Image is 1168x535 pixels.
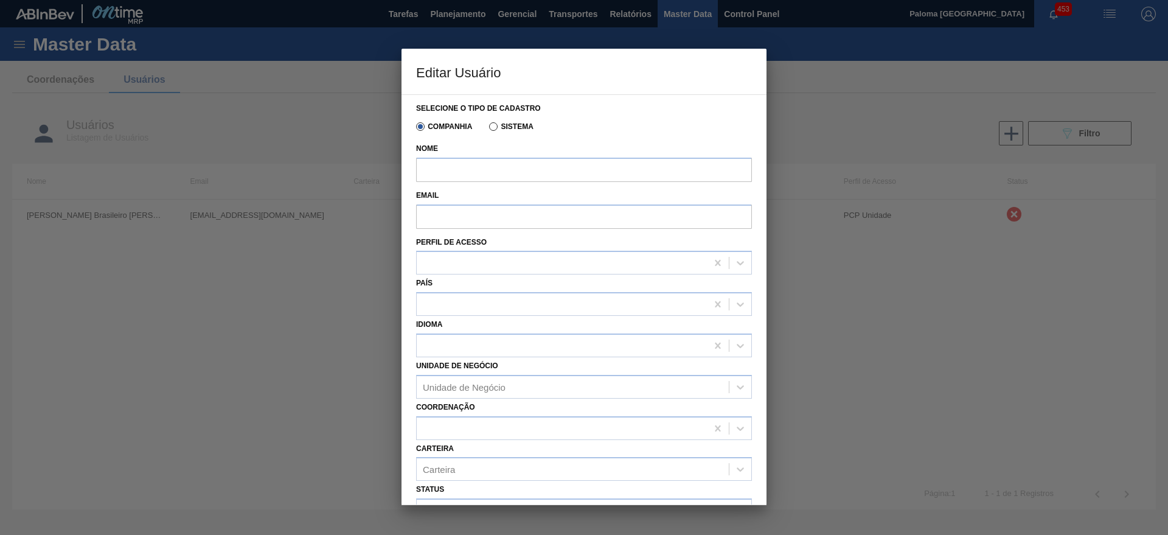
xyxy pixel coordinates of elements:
[416,279,433,287] label: País
[416,444,454,453] label: Carteira
[423,464,455,475] div: Carteira
[416,104,541,113] label: Selecione o tipo de cadastro
[416,320,442,329] label: Idioma
[423,382,506,392] div: Unidade de Negócio
[401,49,766,95] h3: Editar Usuário
[416,122,472,131] label: Companhia
[489,122,534,131] label: Sistema
[416,403,475,411] label: Coordenação
[416,140,752,158] label: Nome
[416,485,444,494] label: Status
[416,362,498,370] label: Unidade de Negócio
[416,238,487,247] label: Perfil de Acesso
[416,187,752,205] label: Email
